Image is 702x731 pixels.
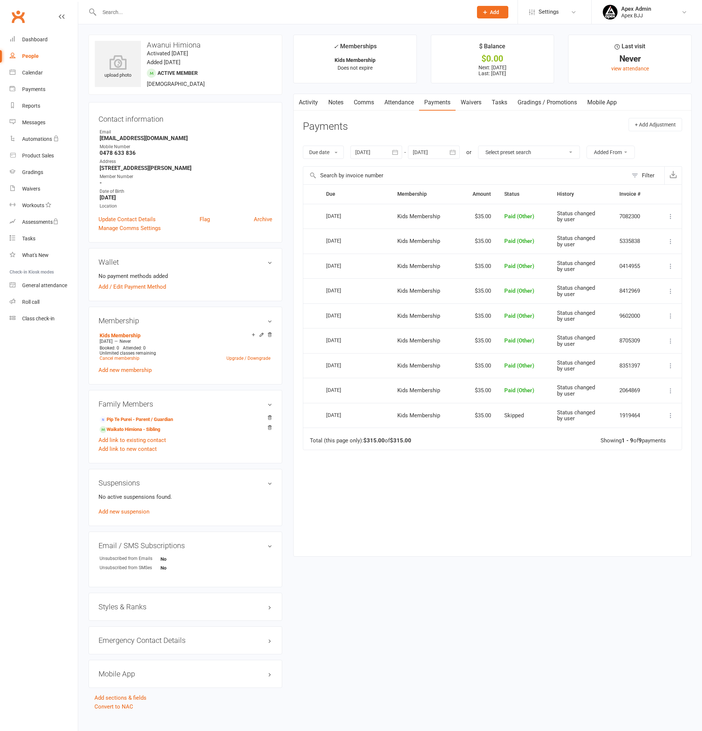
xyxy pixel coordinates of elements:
div: Showing of payments [601,438,666,444]
time: Activated [DATE] [147,50,188,57]
span: Status changed by user [557,409,595,422]
div: Apex Admin [621,6,651,12]
input: Search... [97,7,467,17]
a: Automations [10,131,78,147]
a: Calendar [10,65,78,81]
td: 8351397 [613,353,654,378]
h3: Membership [98,317,272,325]
button: Due date [303,146,344,159]
li: No payment methods added [98,272,272,281]
td: $35.00 [459,278,498,303]
span: Kids Membership [397,412,440,419]
span: Kids Membership [397,213,440,220]
div: Email [100,129,272,136]
strong: No [160,565,203,571]
a: Archive [254,215,272,224]
span: Never [120,339,131,344]
a: Notes [323,94,349,111]
a: Add / Edit Payment Method [98,282,166,291]
span: Status changed by user [557,210,595,223]
a: Pip Te Purei - Parent / Guardian [100,416,173,424]
div: [DATE] [326,334,360,346]
div: Never [575,55,685,63]
div: [DATE] [326,359,360,371]
td: 5335838 [613,229,654,254]
td: $35.00 [459,328,498,353]
span: Status changed by user [557,359,595,372]
h3: Styles & Ranks [98,603,272,611]
img: thumb_image1745496852.png [603,5,618,20]
a: Mobile App [582,94,622,111]
div: Assessments [22,219,59,225]
a: Payments [10,81,78,98]
div: Payments [22,86,45,92]
div: Calendar [22,70,43,76]
a: Assessments [10,214,78,230]
div: Last visit [615,42,645,55]
div: Gradings [22,169,43,175]
h3: Email / SMS Subscriptions [98,542,272,550]
div: General attendance [22,282,67,288]
div: Filter [642,171,654,180]
span: Paid (Other) [504,288,534,294]
th: Amount [459,185,498,203]
td: 0414955 [613,254,654,279]
span: Status changed by user [557,235,595,248]
td: 9602000 [613,303,654,328]
div: Reports [22,103,40,109]
div: What's New [22,252,49,258]
h3: Contact information [98,112,272,123]
button: Add [477,6,508,18]
span: Kids Membership [397,288,440,294]
p: No active suspensions found. [98,492,272,501]
td: 8412969 [613,278,654,303]
strong: [EMAIL_ADDRESS][DOMAIN_NAME] [100,135,272,142]
span: Booked: 0 [100,345,119,351]
span: Status changed by user [557,285,595,297]
h3: Emergency Contact Details [98,636,272,644]
time: Added [DATE] [147,59,180,66]
div: [DATE] [326,285,360,296]
a: Messages [10,114,78,131]
div: [DATE] [326,260,360,271]
div: Member Number [100,173,272,180]
div: Waivers [22,186,40,192]
span: Paid (Other) [504,337,534,344]
div: $0.00 [438,55,547,63]
span: [DEMOGRAPHIC_DATA] [147,81,205,87]
strong: $315.00 [363,437,385,444]
div: — [98,338,272,344]
td: $35.00 [459,353,498,378]
div: [DATE] [326,210,360,222]
th: Status [498,185,550,203]
span: Paid (Other) [504,263,534,269]
td: $35.00 [459,378,498,403]
div: Total (this page only): of [310,438,411,444]
td: $35.00 [459,204,498,229]
span: Kids Membership [397,362,440,369]
span: Paid (Other) [504,362,534,369]
h3: Wallet [98,258,272,266]
span: Paid (Other) [504,238,534,244]
th: Due [319,185,391,203]
a: Activity [294,94,323,111]
a: Comms [349,94,379,111]
span: Attended: 0 [123,345,146,351]
div: Mobile Number [100,143,272,150]
th: History [550,185,613,203]
th: Invoice # [613,185,654,203]
td: 2064869 [613,378,654,403]
span: Paid (Other) [504,313,534,319]
strong: $315.00 [390,437,411,444]
button: + Add Adjustment [629,118,682,131]
strong: 9 [639,437,642,444]
a: Workouts [10,197,78,214]
span: Kids Membership [397,337,440,344]
a: Tasks [10,230,78,247]
a: People [10,48,78,65]
p: Next: [DATE] Last: [DATE] [438,65,547,76]
div: Unsubscribed from SMSes [100,564,160,571]
h3: Awanui Himiona [95,41,276,49]
span: Settings [539,4,559,20]
a: Dashboard [10,31,78,48]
